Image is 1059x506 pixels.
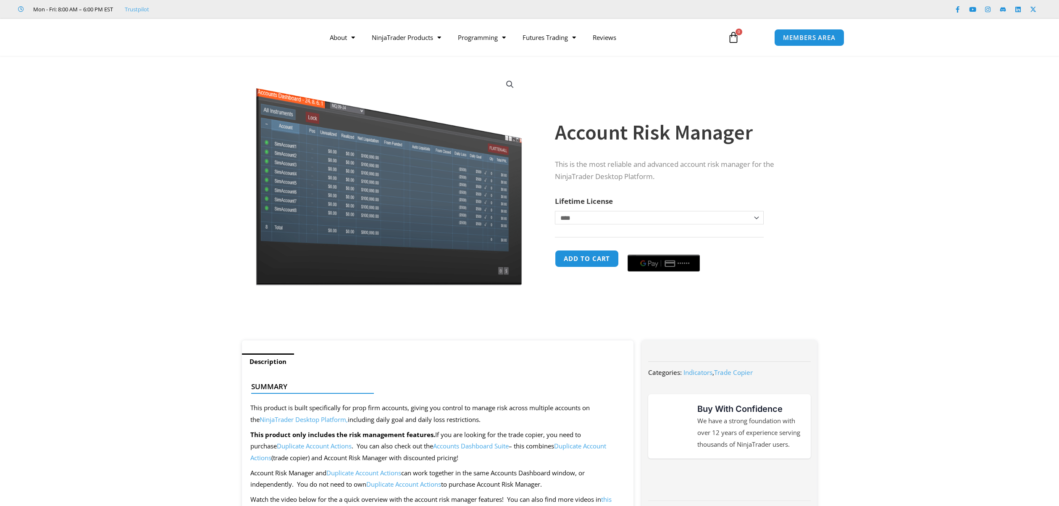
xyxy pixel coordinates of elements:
[648,368,682,377] span: Categories:
[321,28,363,47] a: About
[215,22,305,53] img: LogoAI | Affordable Indicators – NinjaTrader
[260,415,348,424] a: NinjaTrader Desktop Platform,
[736,29,742,35] span: 0
[697,403,802,415] h3: Buy With Confidence
[502,77,518,92] a: View full-screen image gallery
[449,28,514,47] a: Programming
[657,411,687,441] img: mark thumbs good 43913 | Affordable Indicators – NinjaTrader
[254,71,524,286] img: Screenshot 2024-08-26 15462845454
[366,480,441,488] a: Duplicate Account Actions
[242,353,294,370] a: Description
[555,158,800,183] p: This is the most reliable and advanced account risk manager for the NinjaTrader Desktop Platform.
[683,368,753,377] span: ,
[250,429,625,464] p: If you are looking for the trade copier, you need to purchase . You can also check out the – this...
[697,415,802,451] p: We have a strong foundation with over 12 years of experience serving thousands of NinjaTrader users.
[363,28,449,47] a: NinjaTrader Products
[584,28,625,47] a: Reviews
[626,249,702,250] iframe: Secure payment input frame
[678,261,690,266] text: ••••••
[250,467,625,491] p: Account Risk Manager and can work together in the same Accounts Dashboard window, or independentl...
[683,368,712,377] a: Indicators
[251,382,618,391] h4: Summary
[783,34,836,41] span: MEMBERS AREA
[125,4,149,14] a: Trustpilot
[774,29,844,46] a: MEMBERS AREA
[555,250,619,267] button: Add to cart
[250,430,435,439] strong: This product only includes the risk management features.
[514,28,584,47] a: Futures Trading
[555,118,800,147] h1: Account Risk Manager
[555,196,613,206] label: Lifetime License
[666,472,793,488] img: NinjaTrader Wordmark color RGB | Affordable Indicators – NinjaTrader
[31,4,113,14] span: Mon - Fri: 8:00 AM – 6:00 PM EST
[250,402,625,426] p: This product is built specifically for prop firm accounts, giving you control to manage risk acro...
[715,25,752,50] a: 0
[433,442,509,450] a: Accounts Dashboard Suite
[714,368,753,377] a: Trade Copier
[628,255,700,271] button: Buy with GPay
[321,28,718,47] nav: Menu
[326,469,401,477] a: Duplicate Account Actions
[277,442,352,450] a: Duplicate Account Actions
